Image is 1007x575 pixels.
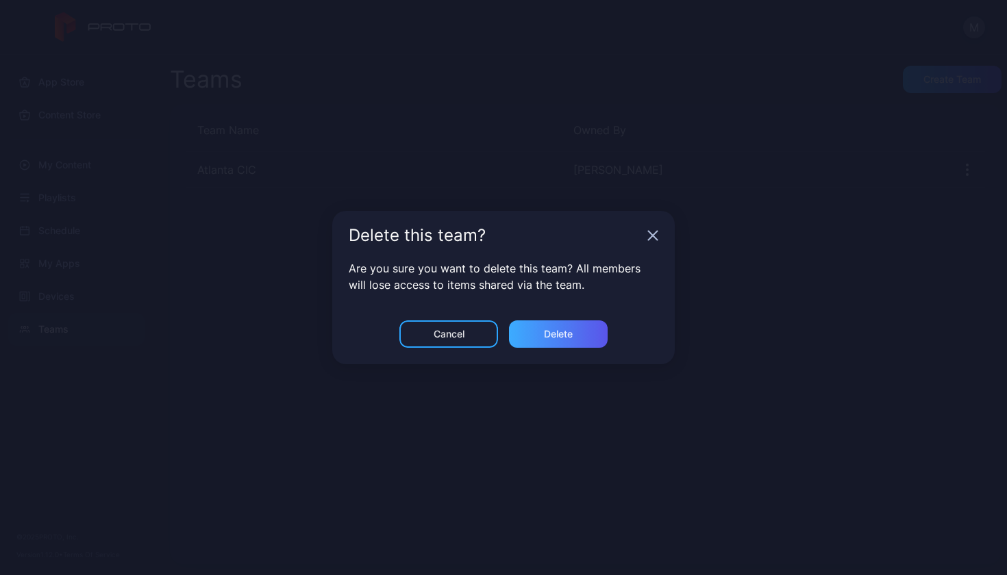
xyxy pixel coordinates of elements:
div: Delete [544,329,573,340]
div: Cancel [434,329,464,340]
button: Cancel [399,320,498,348]
button: Delete [509,320,608,348]
div: Delete this team? [349,227,642,244]
p: Are you sure you want to delete this team? All members will lose access to items shared via the t... [349,260,658,293]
